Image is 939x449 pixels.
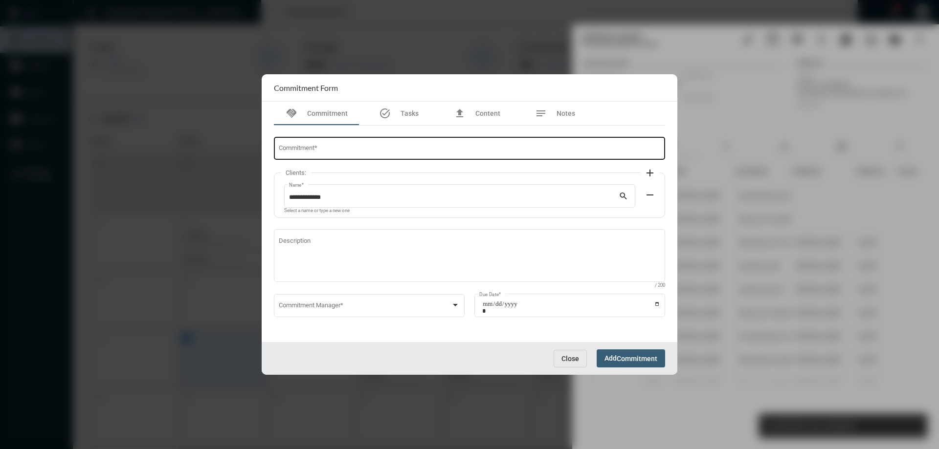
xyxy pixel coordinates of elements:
span: Tasks [401,109,419,117]
span: Add [604,354,657,362]
mat-icon: remove [644,189,656,201]
button: AddCommitment [597,349,665,367]
mat-icon: add [644,167,656,179]
span: Content [475,109,500,117]
span: Close [561,355,579,363]
mat-icon: search [619,191,630,203]
button: Close [554,350,587,367]
mat-icon: notes [535,107,547,119]
label: Clients: [281,169,311,176]
mat-icon: handshake [286,107,297,119]
span: Notes [557,109,575,117]
span: Commitment [307,109,348,117]
mat-icon: task_alt [379,107,391,119]
mat-hint: Select a name or type a new one [284,208,350,214]
span: Commitment [617,355,657,363]
mat-hint: / 200 [655,283,665,288]
mat-icon: file_upload [454,107,466,119]
h2: Commitment Form [274,83,338,92]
